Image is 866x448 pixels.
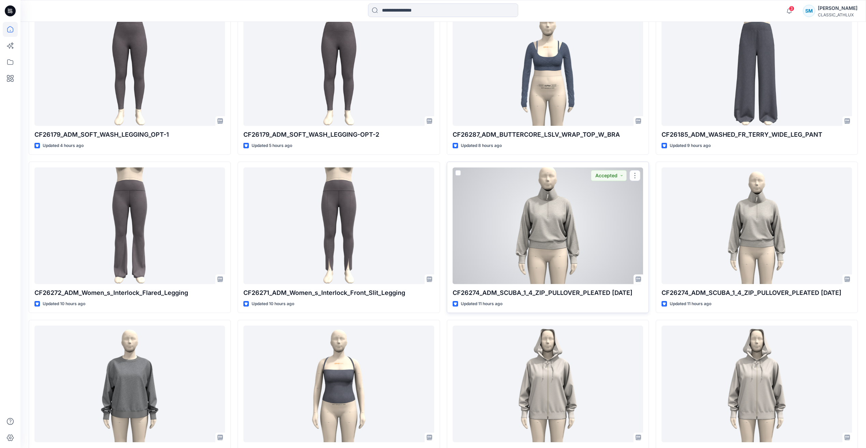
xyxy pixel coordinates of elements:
a: CF26185_ADM_WASHED_FR_TERRY_WIDE_LEG_PANT [662,9,852,125]
p: Updated 5 hours ago [252,142,292,149]
p: CF26185_ADM_WASHED_FR_TERRY_WIDE_LEG_PANT [662,130,852,139]
p: Updated 8 hours ago [461,142,502,149]
p: Updated 4 hours ago [43,142,84,149]
p: Updated 9 hours ago [670,142,711,149]
a: CF26287_ADM_BUTTERCORE_LSLV_WRAP_TOP_W_BRA [453,9,643,125]
p: Updated 10 hours ago [43,300,85,308]
a: CF26274_ADM_SCUBA_1_4_ZIP_PULLOVER_PLEATED 12OCT25 [453,167,643,284]
div: CLASSIC_ATHLUX [818,12,857,17]
p: CF26287_ADM_BUTTERCORE_LSLV_WRAP_TOP_W_BRA [453,130,643,139]
p: Updated 11 hours ago [670,300,711,308]
a: CF26290_ADM_SOFT-WASH-STRAPLESS-TANK 14OCT25 [243,326,434,442]
div: SM [803,5,815,17]
a: CF26179_ADM_SOFT_WASH_LEGGING_OPT-1 [34,9,225,125]
p: CF26179_ADM_SOFT_WASH_LEGGING-OPT-2 [243,130,434,139]
span: 3 [789,6,794,11]
p: Updated 10 hours ago [252,300,294,308]
a: CF26179_ADM_SOFT_WASH_LEGGING-OPT-2 [243,9,434,125]
p: CF26179_ADM_SOFT_WASH_LEGGING_OPT-1 [34,130,225,139]
p: CF26274_ADM_SCUBA_1_4_ZIP_PULLOVER_PLEATED [DATE] [453,288,643,298]
a: CF26272_ADM_Women_s_Interlock_Flared_Legging [34,167,225,284]
a: CF26274_ADM_SCUBA_1_4_ZIP_PULLOVER_PLEATED 12OCT25 [662,167,852,284]
p: CF26274_ADM_SCUBA_1_4_ZIP_PULLOVER_PLEATED [DATE] [662,288,852,298]
a: CF26271_ADM_Women_s_Interlock_Front_Slit_Legging [243,167,434,284]
p: Updated 11 hours ago [461,300,502,308]
a: CF26108_ADM_Womens_Scuba_Oversized_Full_Zip_Hoodie 14OCT25 [453,326,643,442]
a: CF26108_ADM_Womens_Scuba_Oversized_Full_Zip_Hoodie 14OCT25 [662,326,852,442]
p: CF26271_ADM_Women_s_Interlock_Front_Slit_Legging [243,288,434,298]
a: CF26009_ADM_AW_Core_Crewneck_Sweatshirt 13OCT25 [34,326,225,442]
p: CF26272_ADM_Women_s_Interlock_Flared_Legging [34,288,225,298]
div: [PERSON_NAME] [818,4,857,12]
